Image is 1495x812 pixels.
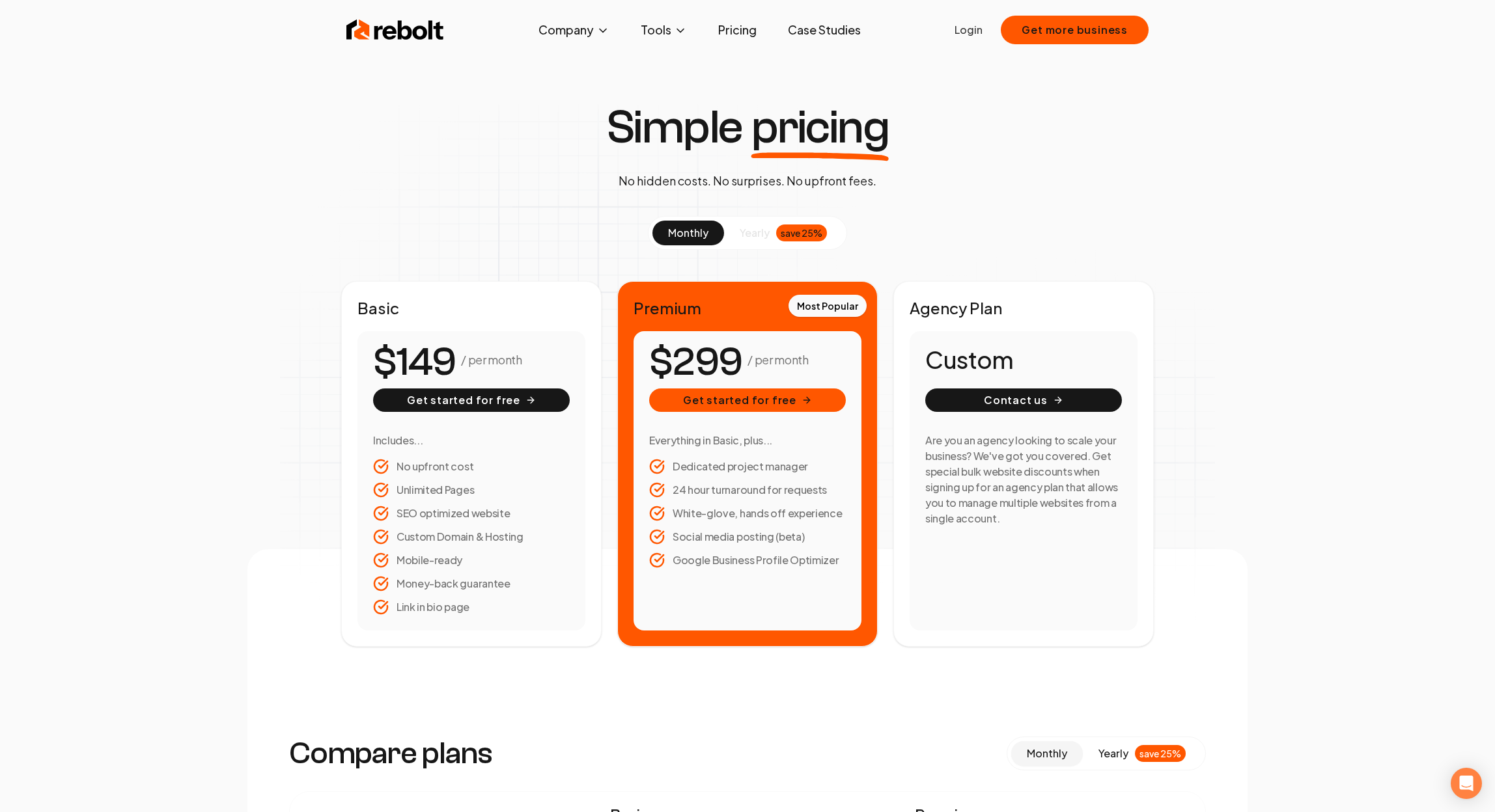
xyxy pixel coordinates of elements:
h2: Premium [634,297,861,318]
button: Tools [630,17,697,43]
number-flow-react: $149 [373,333,456,392]
li: Google Business Profile Optimizer [649,552,846,568]
div: save 25% [1135,745,1186,762]
span: pricing [751,104,889,151]
h3: Everything in Basic, plus... [649,433,846,448]
button: monthly [652,221,724,245]
p: No hidden costs. No surprises. No upfront fees. [619,172,876,190]
li: White-glove, hands off experience [649,506,846,521]
div: save 25% [776,224,827,241]
a: Case Studies [777,17,871,43]
li: No upfront cost [373,459,570,474]
h3: Are you an agency looking to scale your business? We've got you covered. Get special bulk website... [925,433,1122,526]
span: monthly [668,226,708,239]
p: / per month [747,351,808,369]
li: 24 hour turnaround for requests [649,482,846,498]
li: Custom Domain & Hosting [373,529,570,545]
button: Get more business [1001,16,1149,44]
h2: Basic [357,297,585,318]
li: Mobile-ready [373,552,570,568]
h1: Simple [606,104,889,151]
li: Money-back guarantee [373,576,570,591]
li: Social media posting (beta) [649,529,846,545]
a: Pricing [708,17,767,43]
button: Get started for free [649,388,846,412]
li: SEO optimized website [373,506,570,521]
button: Company [528,17,620,43]
span: yearly [740,225,770,241]
button: Get started for free [373,388,570,412]
li: Link in bio page [373,599,570,615]
div: Open Intercom Messenger [1451,768,1482,799]
h1: Custom [925,347,1122,373]
button: Contact us [925,388,1122,412]
h3: Compare plans [289,738,493,769]
li: Dedicated project manager [649,459,846,474]
span: yearly [1098,746,1128,761]
number-flow-react: $299 [649,333,742,392]
li: Unlimited Pages [373,482,570,498]
button: yearlysave 25% [1083,741,1201,766]
a: Login [955,22,983,38]
h2: Agency Plan [910,297,1138,318]
div: Most Popular [789,295,867,317]
button: monthly [1011,741,1083,766]
button: yearlysave 25% [724,221,843,245]
span: monthly [1027,746,1067,760]
p: / per month [461,351,522,369]
h3: Includes... [373,433,570,448]
img: Rebolt Logo [346,17,444,43]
